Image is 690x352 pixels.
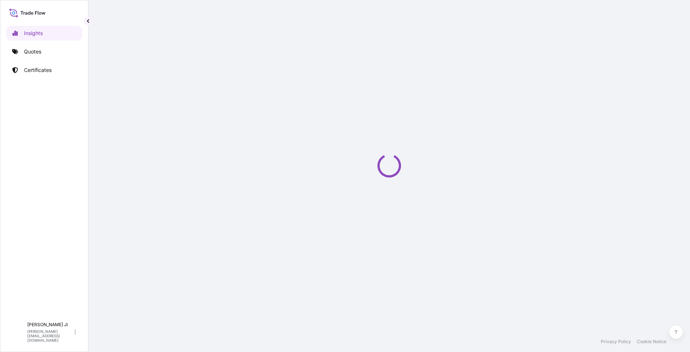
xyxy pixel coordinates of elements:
span: L [15,328,19,336]
a: Quotes [6,44,82,59]
p: Quotes [24,48,41,55]
a: Insights [6,26,82,41]
p: Certificates [24,66,52,74]
p: Insights [24,30,43,37]
a: Certificates [6,63,82,77]
a: Cookie Notice [637,339,666,345]
p: [PERSON_NAME] Ji [27,322,73,328]
p: [PERSON_NAME][EMAIL_ADDRESS][DOMAIN_NAME] [27,329,73,342]
a: Privacy Policy [601,339,631,345]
